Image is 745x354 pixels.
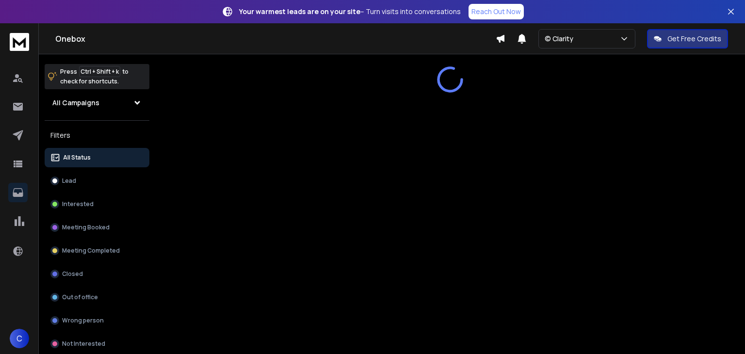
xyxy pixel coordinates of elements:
[45,334,149,354] button: Not Interested
[10,329,29,348] button: C
[45,218,149,237] button: Meeting Booked
[45,288,149,307] button: Out of office
[545,34,577,44] p: © Clarity
[45,129,149,142] h3: Filters
[45,264,149,284] button: Closed
[62,200,94,208] p: Interested
[79,66,120,77] span: Ctrl + Shift + k
[45,311,149,330] button: Wrong person
[45,194,149,214] button: Interested
[667,34,721,44] p: Get Free Credits
[63,154,91,161] p: All Status
[10,33,29,51] img: logo
[239,7,360,16] strong: Your warmest leads are on your site
[62,177,76,185] p: Lead
[62,340,105,348] p: Not Interested
[52,98,99,108] h1: All Campaigns
[471,7,521,16] p: Reach Out Now
[45,148,149,167] button: All Status
[647,29,728,48] button: Get Free Credits
[239,7,461,16] p: – Turn visits into conversations
[45,93,149,113] button: All Campaigns
[60,67,129,86] p: Press to check for shortcuts.
[62,293,98,301] p: Out of office
[469,4,524,19] a: Reach Out Now
[45,241,149,260] button: Meeting Completed
[62,247,120,255] p: Meeting Completed
[62,317,104,324] p: Wrong person
[62,224,110,231] p: Meeting Booked
[62,270,83,278] p: Closed
[55,33,496,45] h1: Onebox
[45,171,149,191] button: Lead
